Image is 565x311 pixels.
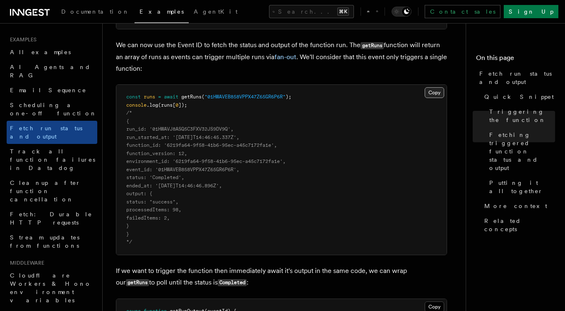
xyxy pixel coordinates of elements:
button: Copy [425,87,444,98]
a: Documentation [56,2,135,22]
span: Putting it all together [489,179,555,195]
span: All examples [10,49,71,55]
span: Cleanup after function cancellation [10,179,81,203]
p: We can now use the Event ID to fetch the status and output of the function run. The function will... [116,39,447,74]
button: Toggle dark mode [392,7,411,17]
a: Triggering the function [486,104,555,127]
span: environment_id: '6219fa64-9f58-41b6-95ec-a45c7172fa1e', [126,158,286,164]
a: Contact sales [425,5,500,18]
span: status: 'Completed', [126,175,184,180]
a: Fetch run status and output [7,121,97,144]
span: run_started_at: '[DATE]T14:46:45.337Z', [126,134,239,140]
span: Stream updates from functions [10,234,79,249]
span: Examples [139,8,184,15]
button: Search...⌘K [269,5,354,18]
span: ended_at: '[DATE]T14:46:46.896Z', [126,183,222,189]
span: processedItems: 98, [126,207,181,213]
span: Email Sequence [10,87,87,93]
a: Cleanup after function cancellation [7,175,97,207]
span: runs [144,94,155,100]
span: ); [286,94,291,100]
span: Related concepts [484,217,555,233]
code: getRuns [361,42,384,49]
span: ]); [178,102,187,108]
span: function_id: '6219fa64-9f58-41b6-95ec-a45c7172fa1e', [126,142,277,148]
span: Middleware [7,260,44,266]
span: Scheduling a one-off function [10,102,97,117]
a: Fetch run status and output [476,66,555,89]
a: Scheduling a one-off function [7,98,97,121]
span: Fetch run status and output [479,69,555,86]
span: output: { [126,191,152,196]
a: Email Sequence [7,83,97,98]
span: Fetching triggered function status and output [489,131,555,172]
code: getRuns [126,279,149,286]
a: AI Agents and RAG [7,60,97,83]
span: AI Agents and RAG [10,64,91,79]
a: Fetch: Durable HTTP requests [7,207,97,230]
span: } [126,231,129,237]
a: All examples [7,45,97,60]
code: Completed [218,279,247,286]
span: "01HWAVEB858VPPX47Z65GR6P6R" [204,94,286,100]
p: If we want to trigger the function then immediately await it's output in the same code, we can wr... [116,265,447,289]
span: failedItems: 2, [126,215,170,221]
span: event_id: '01HWAVEB858VPPX47Z65GR6P6R', [126,167,239,172]
span: Fetch: Durable HTTP requests [10,211,92,226]
span: (runs[ [158,102,176,108]
span: Track all function failures in Datadog [10,148,95,171]
span: getRuns [181,94,202,100]
a: More context [481,199,555,213]
span: await [164,94,178,100]
span: Examples [7,36,36,43]
span: 0 [176,102,178,108]
a: Putting it all together [486,175,555,199]
span: = [158,94,161,100]
span: Fetch run status and output [10,125,82,140]
a: Fetching triggered function status and output [486,127,555,175]
a: Cloudflare Workers & Hono environment variables [7,268,97,308]
span: } [126,223,129,229]
span: status: "success", [126,199,178,205]
a: Related concepts [481,213,555,237]
a: Stream updates from functions [7,230,97,253]
a: AgentKit [189,2,243,22]
span: Quick Snippet [484,93,554,101]
h4: On this page [476,53,555,66]
span: Triggering the function [489,108,555,124]
a: Track all function failures in Datadog [7,144,97,175]
kbd: ⌘K [337,7,349,16]
a: Sign Up [504,5,558,18]
span: run_id: '01HWAVJ8ASQ5C3FXV32JS9DV9Q', [126,126,233,132]
span: { [126,118,129,124]
span: ( [202,94,204,100]
span: .log [147,102,158,108]
a: Examples [135,2,189,23]
span: function_version: 12, [126,151,187,156]
span: const [126,94,141,100]
a: fan-out [274,53,296,61]
span: More context [484,202,547,210]
a: Quick Snippet [481,89,555,104]
span: Documentation [61,8,130,15]
span: Cloudflare Workers & Hono environment variables [10,272,91,304]
span: AgentKit [194,8,238,15]
span: console [126,102,147,108]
